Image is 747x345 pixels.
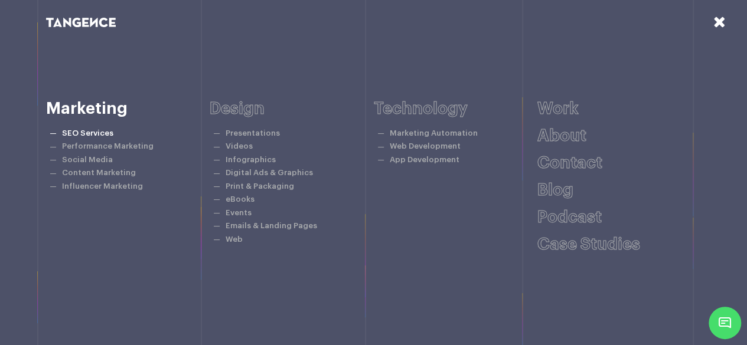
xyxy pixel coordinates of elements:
a: Emails & Landing Pages [226,222,317,229]
a: Events [226,209,252,216]
a: Marketing Automation [390,129,478,137]
a: eBooks [226,195,255,203]
a: Web Development [390,142,461,150]
h6: Design [210,100,374,118]
a: Web [226,235,243,243]
a: Content Marketing [62,169,136,176]
a: SEO Services [62,129,113,137]
a: Contact [537,155,602,171]
a: Social Media [62,156,113,163]
a: Print & Packaging [226,182,294,190]
a: App Development [390,156,459,163]
span: Chat Widget [709,307,741,339]
a: Digital Ads & Graphics [226,169,313,176]
a: Videos [226,142,253,150]
a: Case studies [537,236,640,252]
a: Blog [537,182,573,198]
h6: Technology [374,100,538,118]
a: Presentations [226,129,280,137]
a: Influencer Marketing [62,182,143,190]
a: Work [537,100,579,117]
a: Podcast [537,209,602,225]
a: Performance Marketing [62,142,154,150]
h6: Marketing [46,100,210,118]
a: About [537,127,586,144]
a: Infographics [226,156,276,163]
